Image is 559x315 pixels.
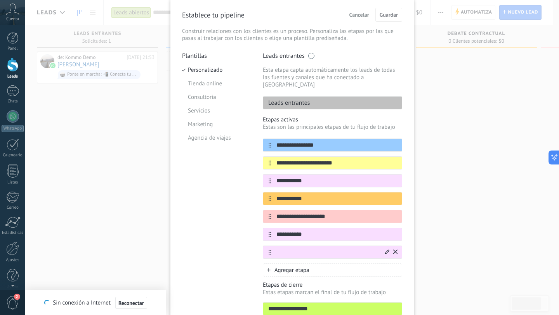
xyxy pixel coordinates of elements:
[263,99,310,107] p: Leads entrantes
[2,46,24,51] div: Panel
[2,230,24,235] div: Estadísticas
[2,99,24,104] div: Chats
[115,297,147,309] button: Reconectar
[182,131,251,145] li: Agencia de viajes
[263,281,402,289] p: Etapas de cierre
[2,180,24,185] div: Listas
[6,17,19,22] span: Cuenta
[44,296,147,309] div: Sin conexión a Internet
[182,28,402,42] p: Construir relaciones con los clientes es un proceso. Personaliza las etapas por las que pasas al ...
[182,52,251,60] p: Plantillas
[2,153,24,158] div: Calendario
[2,258,24,263] div: Ajustes
[263,289,402,296] p: Estas etapas marcan el final de tu flujo de trabajo
[182,118,251,131] li: Marketing
[263,116,402,123] p: Etapas activas
[380,12,398,17] span: Guardar
[182,10,245,19] p: Establece tu pipeline
[14,294,20,300] span: 2
[263,66,402,88] p: Esta etapa capta automáticamente los leads de todas las fuentes y canales que ha conectado a [GEO...
[118,300,144,306] span: Reconectar
[2,125,24,132] div: WhatsApp
[182,104,251,118] li: Servicios
[2,74,24,79] div: Leads
[274,267,309,274] span: Agregar etapa
[349,12,369,17] span: Cancelar
[375,8,402,22] button: Guardar
[263,123,402,131] p: Estas son las principales etapas de tu flujo de trabajo
[182,77,251,90] li: Tienda online
[346,9,373,21] button: Cancelar
[263,52,305,60] p: Leads entrantes
[182,63,251,77] li: Personalizado
[2,205,24,210] div: Correo
[182,90,251,104] li: Consultoria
